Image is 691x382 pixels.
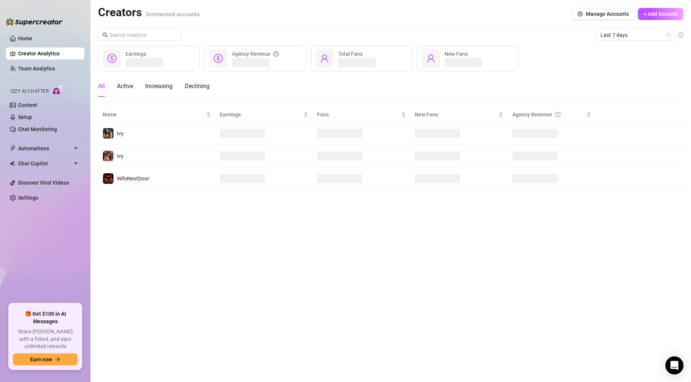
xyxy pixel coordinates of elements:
[117,130,124,136] span: Ivy
[18,126,57,132] a: Chat Monitoring
[11,88,49,95] span: Izzy AI Chatter
[52,85,63,96] img: AI Chatter
[18,142,72,154] span: Automations
[586,11,629,17] span: Manage Accounts
[117,153,124,159] span: Ivy
[103,110,205,119] span: Name
[13,328,78,350] span: Share [PERSON_NAME] with a friend, and earn unlimited rewards
[18,47,78,60] a: Creator Analytics
[571,8,635,20] button: Manage Accounts
[313,107,410,122] th: Fans
[126,51,146,57] span: Earnings
[214,54,223,63] span: dollar-circle
[512,110,585,119] div: Agency Revenue
[410,107,508,122] th: New Fans
[107,54,116,63] span: dollar-circle
[10,145,16,151] span: thunderbolt
[444,51,468,57] span: New Fans
[117,82,133,91] div: Active
[103,128,113,139] img: Ivy
[220,110,302,119] span: Earnings
[98,5,200,20] h2: Creators
[185,82,210,91] div: Declining
[273,50,279,58] span: question-circle
[338,51,363,57] span: Total Fans
[578,11,583,17] span: setting
[666,33,671,37] span: calendar
[18,180,69,186] a: Discover Viral Videos
[145,82,173,91] div: Increasing
[98,107,215,122] th: Name
[678,32,683,38] span: info-circle
[18,102,37,108] a: Content
[18,66,55,72] a: Team Analytics
[415,110,497,119] span: New Fans
[10,161,15,166] img: Chat Copilot
[30,356,52,362] span: Earn now
[55,357,60,362] span: arrow-right
[555,110,561,119] span: question-circle
[232,50,279,58] div: Agency Revenue
[18,157,72,170] span: Chat Copilot
[18,195,38,201] a: Settings
[6,18,63,26] img: logo-BBDzfeDw.svg
[317,110,400,119] span: Fans
[601,29,671,41] span: Last 7 days
[146,11,200,18] span: 3 connected accounts
[117,176,149,182] span: WifeNextDoor
[109,31,171,39] input: Search creators
[665,356,683,374] div: Open Intercom Messenger
[103,173,113,184] img: WifeNextDoor
[103,151,113,161] img: Ivy
[320,54,329,63] span: user
[215,107,313,122] th: Earnings
[13,353,78,365] button: Earn nowarrow-right
[18,114,32,120] a: Setup
[98,82,105,91] div: All
[426,54,435,63] span: user
[13,310,78,325] span: 🎁 Get $100 in AI Messages
[638,8,683,20] button: + Add Account
[103,32,108,38] span: search
[18,35,32,41] a: Home
[644,11,678,17] span: + Add Account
